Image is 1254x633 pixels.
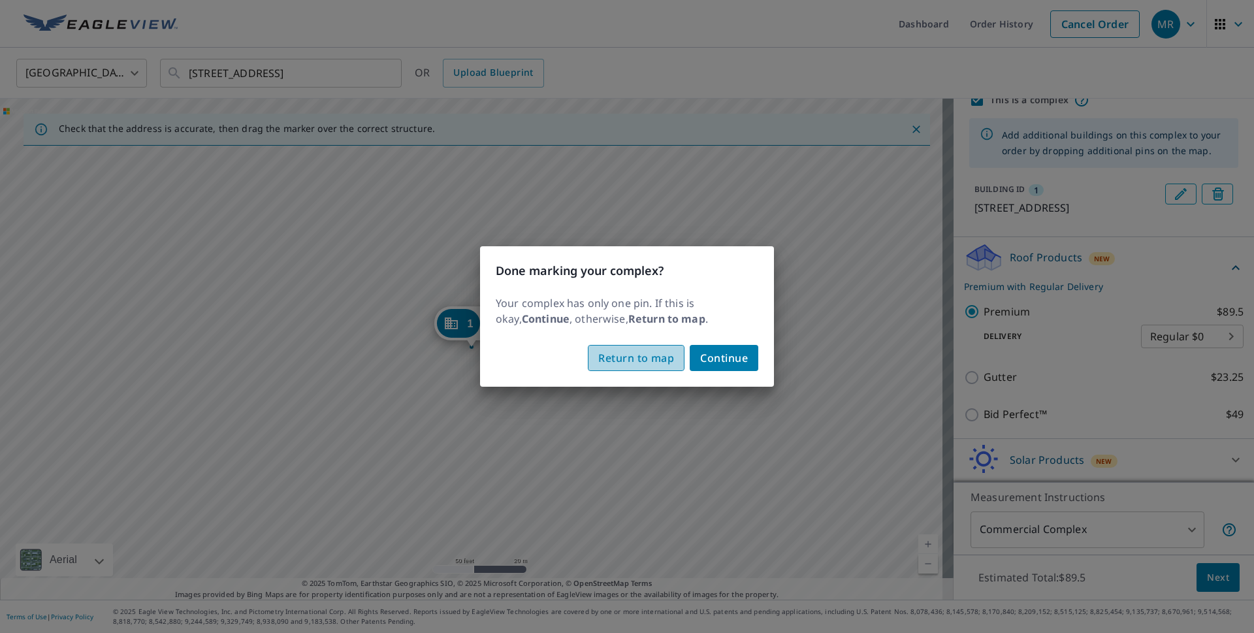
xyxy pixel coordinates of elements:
[598,349,674,367] span: Return to map
[700,349,748,367] span: Continue
[628,312,705,326] b: Return to map
[496,295,758,327] p: Your complex has only one pin. If this is okay, , otherwise, .
[588,345,684,371] button: Return to map
[522,312,570,326] b: Continue
[496,262,758,280] h3: Done marking your complex?
[690,345,758,371] button: Continue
